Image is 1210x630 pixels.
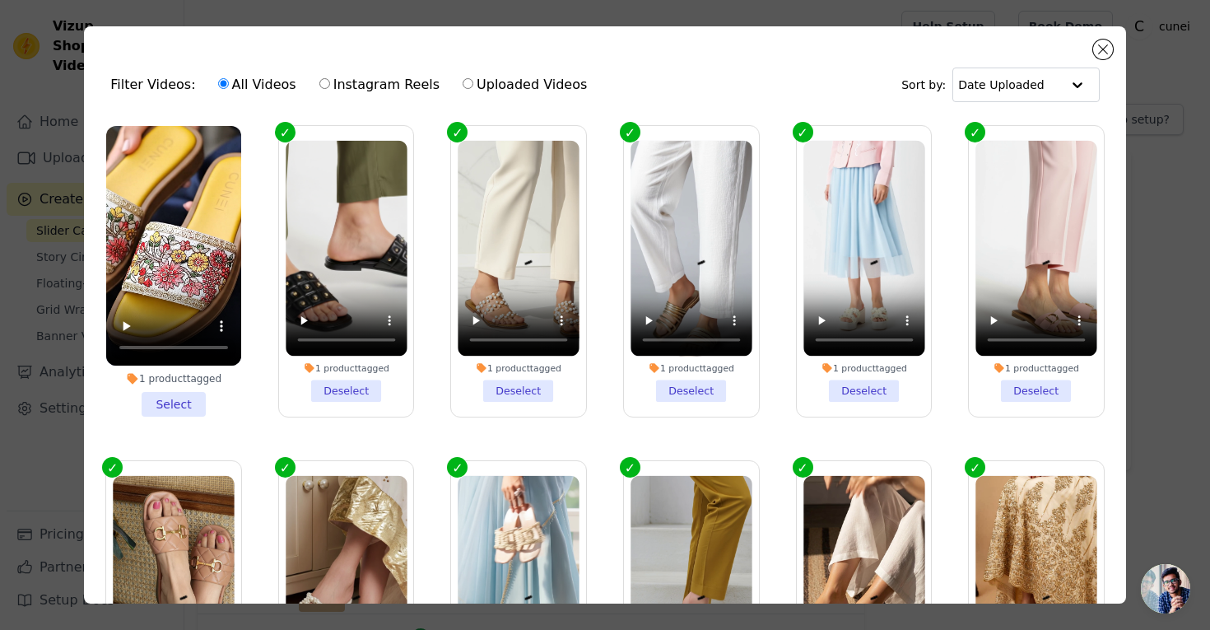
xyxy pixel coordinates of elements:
[110,66,596,104] div: Filter Videos:
[217,74,297,96] label: All Videos
[1093,40,1113,59] button: Close modal
[1141,564,1190,614] div: Open chat
[286,362,407,374] div: 1 product tagged
[901,68,1100,102] div: Sort by:
[106,372,241,385] div: 1 product tagged
[319,74,440,96] label: Instagram Reels
[462,74,588,96] label: Uploaded Videos
[803,362,924,374] div: 1 product tagged
[458,362,579,374] div: 1 product tagged
[975,362,1096,374] div: 1 product tagged
[631,362,752,374] div: 1 product tagged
